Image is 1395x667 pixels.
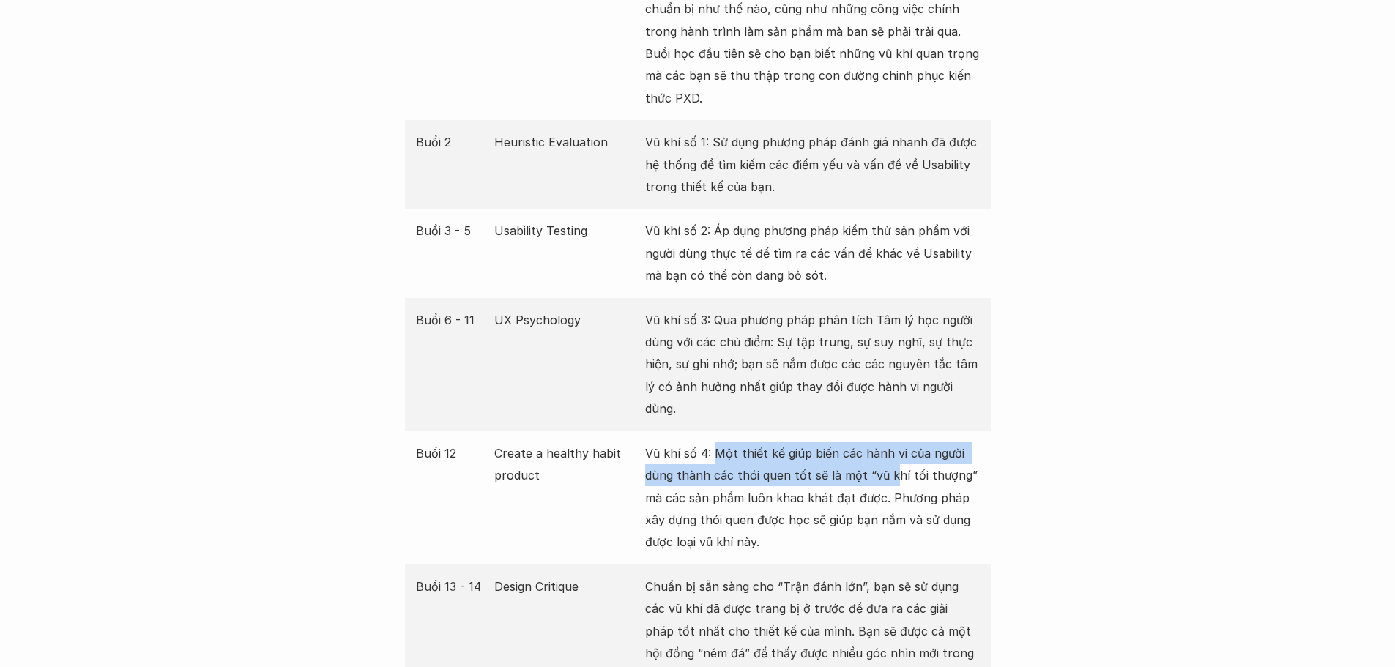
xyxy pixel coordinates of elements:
p: Buổi 6 - 11 [416,309,488,331]
p: Vũ khí số 4: Một thiết kế giúp biến các hành vi của người dùng thành các thói quen tốt sẽ là một ... [645,442,980,554]
p: Usability Testing [494,220,638,242]
p: Heuristic Evaluation [494,131,638,153]
p: Buổi 13 - 14 [416,575,488,597]
p: Buổi 2 [416,131,488,153]
p: Buổi 12 [416,442,488,464]
p: UX Psychology [494,309,638,331]
p: Vũ khí số 3: Qua phương pháp phân tích Tâm lý học người dùng với các chủ điểm: Sự tập trung, sự s... [645,309,980,420]
p: Vũ khí số 1: Sử dụng phương pháp đánh giá nhanh đã được hệ thống để tìm kiếm các điểm yếu và vấn ... [645,131,980,198]
p: Vũ khí số 2: Áp dụng phương pháp kiểm thử sản phẩm với người dùng thực tế để tìm ra các vấn đề kh... [645,220,980,286]
p: Create a healthy habit product [494,442,638,487]
p: Design Critique [494,575,638,597]
p: Buổi 3 - 5 [416,220,488,242]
